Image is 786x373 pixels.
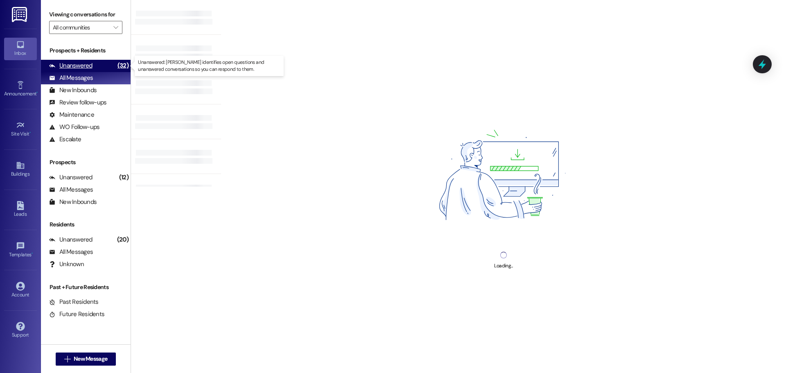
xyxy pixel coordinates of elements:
div: Review follow-ups [49,98,106,107]
div: Residents [41,220,131,229]
div: (12) [117,171,131,184]
div: Prospects + Residents [41,46,131,55]
div: WO Follow-ups [49,123,99,131]
a: Leads [4,199,37,221]
span: • [32,251,33,256]
a: Templates • [4,239,37,261]
div: Prospects [41,158,131,167]
div: Past Residents [49,298,99,306]
img: ResiDesk Logo [12,7,29,22]
button: New Message [56,353,116,366]
a: Support [4,319,37,341]
p: Unanswered: [PERSON_NAME] identifies open questions and unanswered conversations so you can respo... [138,59,280,73]
div: All Messages [49,248,93,256]
a: Account [4,279,37,301]
div: Past + Future Residents [41,283,131,292]
span: • [29,130,31,136]
div: Future Residents [49,310,104,319]
div: Loading... [494,262,513,270]
div: Unanswered [49,173,93,182]
a: Inbox [4,38,37,60]
div: (20) [115,233,131,246]
span: New Message [74,355,107,363]
div: New Inbounds [49,198,97,206]
div: (32) [115,59,131,72]
div: New Inbounds [49,86,97,95]
div: Escalate [49,135,81,144]
i:  [64,356,70,362]
span: • [36,90,38,95]
div: Unknown [49,260,84,269]
div: Unanswered [49,61,93,70]
div: All Messages [49,74,93,82]
a: Buildings [4,158,37,181]
div: Unanswered [49,235,93,244]
input: All communities [53,21,109,34]
i:  [113,24,118,31]
label: Viewing conversations for [49,8,122,21]
a: Site Visit • [4,118,37,140]
div: Maintenance [49,111,94,119]
div: All Messages [49,185,93,194]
